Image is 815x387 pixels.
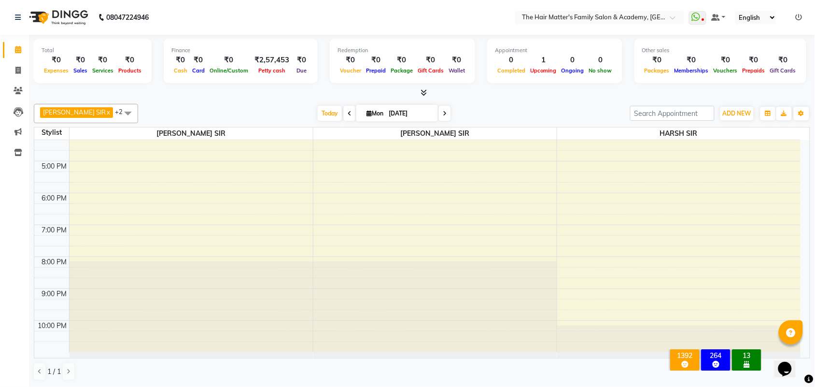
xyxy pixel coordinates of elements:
div: 0 [495,55,528,66]
div: Total [42,46,144,55]
span: Today [318,106,342,121]
div: ₹0 [364,55,388,66]
div: Finance [171,46,310,55]
span: Gift Cards [768,67,799,74]
div: 10:00 PM [36,321,69,331]
span: Wallet [446,67,467,74]
div: ₹0 [337,55,364,66]
span: Expenses [42,67,71,74]
span: Completed [495,67,528,74]
input: 2025-09-01 [386,106,434,121]
span: Mon [364,110,386,117]
span: Package [388,67,415,74]
div: ₹0 [207,55,251,66]
div: 5:00 PM [40,161,69,172]
input: Search Appointment [630,106,715,121]
div: 0 [587,55,615,66]
span: Online/Custom [207,67,251,74]
span: Sales [71,67,90,74]
span: Products [116,67,144,74]
div: Other sales [642,46,799,55]
div: ₹0 [190,55,207,66]
div: ₹0 [415,55,446,66]
div: 13 [734,351,759,360]
span: Upcoming [528,67,559,74]
div: 1392 [673,351,698,360]
span: +2 [115,108,130,115]
div: ₹0 [446,55,467,66]
div: ₹0 [740,55,768,66]
span: [PERSON_NAME] SIR [43,108,106,116]
span: Voucher [337,67,364,74]
div: 0 [559,55,587,66]
div: Appointment [495,46,615,55]
span: Ongoing [559,67,587,74]
div: ₹0 [711,55,740,66]
div: 1 [528,55,559,66]
div: ₹0 [42,55,71,66]
span: Packages [642,67,672,74]
span: Cash [171,67,190,74]
div: ₹0 [116,55,144,66]
div: ₹2,57,453 [251,55,293,66]
span: Prepaid [364,67,388,74]
button: ADD NEW [720,107,754,120]
div: ₹0 [71,55,90,66]
span: Prepaids [740,67,768,74]
iframe: chat widget [774,348,805,377]
div: 7:00 PM [40,225,69,235]
span: Card [190,67,207,74]
span: 1 / 1 [47,367,61,377]
div: ₹0 [90,55,116,66]
div: ₹0 [672,55,711,66]
span: Vouchers [711,67,740,74]
div: 8:00 PM [40,257,69,267]
div: ₹0 [171,55,190,66]
div: ₹0 [293,55,310,66]
b: 08047224946 [106,4,149,31]
div: Redemption [337,46,467,55]
img: logo [25,4,91,31]
a: x [106,108,110,116]
span: [PERSON_NAME] SIR [70,128,313,140]
span: Memberships [672,67,711,74]
span: Due [294,67,309,74]
div: ₹0 [768,55,799,66]
span: Services [90,67,116,74]
span: ADD NEW [723,110,751,117]
span: [PERSON_NAME] SIR [313,128,557,140]
div: 264 [703,351,729,360]
div: ₹0 [388,55,415,66]
span: HARSH SIR [557,128,801,140]
span: Petty cash [256,67,288,74]
span: No show [587,67,615,74]
span: Gift Cards [415,67,446,74]
div: 9:00 PM [40,289,69,299]
div: ₹0 [642,55,672,66]
div: 6:00 PM [40,193,69,203]
div: Stylist [34,128,69,138]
